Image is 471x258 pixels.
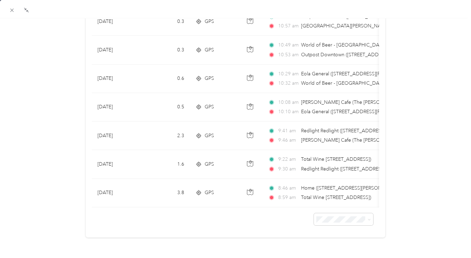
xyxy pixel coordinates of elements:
[301,52,431,58] span: Outpost Downtown ([STREET_ADDRESS][PERSON_NAME])
[144,179,190,207] td: 3.8
[278,136,298,144] span: 9:46 am
[205,189,214,197] span: GPS
[144,150,190,178] td: 1.6
[144,122,190,150] td: 2.3
[144,36,190,64] td: 0.3
[92,7,144,36] td: [DATE]
[92,150,144,178] td: [DATE]
[144,7,190,36] td: 0.3
[205,18,214,25] span: GPS
[92,122,144,150] td: [DATE]
[278,41,298,49] span: 10:49 am
[92,93,144,122] td: [DATE]
[205,75,214,82] span: GPS
[144,65,190,93] td: 0.6
[301,23,463,29] span: [GEOGRAPHIC_DATA][PERSON_NAME] ([STREET_ADDRESS][US_STATE])
[301,109,416,115] span: Eola General ([STREET_ADDRESS][PERSON_NAME])
[144,93,190,122] td: 0.5
[278,51,298,59] span: 10:53 am
[92,36,144,64] td: [DATE]
[278,165,298,173] span: 9:30 am
[205,160,214,168] span: GPS
[205,46,214,54] span: GPS
[301,128,425,134] span: Redlight Redlight ([STREET_ADDRESS][PERSON_NAME])
[205,132,214,140] span: GPS
[278,99,298,106] span: 10:08 am
[278,156,298,163] span: 9:22 am
[205,103,214,111] span: GPS
[278,22,298,30] span: 10:57 am
[278,108,298,116] span: 10:10 am
[278,127,298,135] span: 9:41 am
[432,219,471,258] iframe: Everlance-gr Chat Button Frame
[301,166,425,172] span: Redlight Redlight ([STREET_ADDRESS][PERSON_NAME])
[301,194,371,200] span: Total Wine [STREET_ADDRESS])
[301,71,416,77] span: Eola General ([STREET_ADDRESS][PERSON_NAME])
[301,185,401,191] span: Home ([STREET_ADDRESS][PERSON_NAME])
[92,179,144,207] td: [DATE]
[301,42,435,48] span: World of Beer - [GEOGRAPHIC_DATA] ([STREET_ADDRESS])
[278,184,298,192] span: 8:46 am
[92,65,144,93] td: [DATE]
[278,194,298,201] span: 8:59 am
[278,70,298,78] span: 10:29 am
[301,156,371,162] span: Total Wine [STREET_ADDRESS])
[301,80,435,86] span: World of Beer - [GEOGRAPHIC_DATA] ([STREET_ADDRESS])
[278,80,298,87] span: 10:32 am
